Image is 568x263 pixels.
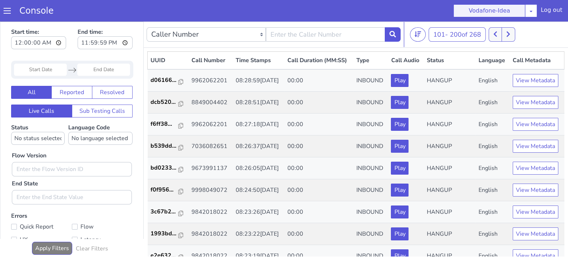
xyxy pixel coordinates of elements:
[151,98,186,107] a: f6ff38...
[11,110,65,123] select: Status
[476,114,510,136] td: English
[354,92,388,114] td: INBOUND
[354,70,388,92] td: INBOUND
[354,30,388,48] th: Type
[513,228,558,241] button: View Metadata
[72,213,133,223] label: Latency
[233,136,285,158] td: 08:26:05[DATE]
[151,76,186,85] a: dcb520...
[151,208,186,216] a: 1993bd...
[476,92,510,114] td: English
[11,102,65,123] label: Status
[424,70,476,92] td: HANGUP
[513,140,558,153] button: View Metadata
[51,64,92,77] button: Reported
[424,158,476,180] td: HANGUP
[151,230,179,238] p: e2e632...
[388,30,424,48] th: Call Audio
[391,228,408,241] button: Play
[354,223,388,245] td: INBOUND
[189,114,233,136] td: 7036082651
[151,230,186,238] a: e2e632...
[11,64,52,77] button: All
[285,92,354,114] td: 00:00
[476,48,510,70] td: English
[541,6,562,17] div: Log out
[151,120,179,129] p: b539dd...
[450,9,481,17] span: 200 of 268
[354,136,388,158] td: INBOUND
[189,30,233,48] th: Call Number
[148,30,189,48] th: UUID
[76,224,108,231] h6: Clear Filters
[151,98,179,107] p: f6ff38...
[285,30,354,48] th: Call Duration (MM:SS)
[151,76,179,85] p: dcb520...
[513,74,558,87] button: View Metadata
[11,213,72,223] label: UX
[285,136,354,158] td: 00:00
[354,48,388,70] td: INBOUND
[189,48,233,70] td: 9962062201
[11,200,72,210] label: Quick Report
[266,6,385,20] input: Enter the Caller Number
[151,164,179,172] p: f0f956...
[151,164,186,172] a: f0f956...
[77,42,130,54] input: End Date
[476,30,510,48] th: Language
[354,202,388,223] td: INBOUND
[391,74,408,87] button: Play
[453,4,525,17] button: Vodafone-Idea
[14,42,67,54] input: Start Date
[151,186,179,194] p: 3c67b2...
[11,15,66,28] input: Start time:
[354,158,388,180] td: INBOUND
[391,140,408,153] button: Play
[285,202,354,223] td: 00:00
[72,200,133,210] label: Flow
[189,70,233,92] td: 8849004402
[233,223,285,245] td: 08:23:19[DATE]
[233,48,285,70] td: 08:28:59[DATE]
[72,83,133,96] button: Sub Testing Calls
[12,169,132,183] input: Enter the End State Value
[285,114,354,136] td: 00:00
[151,186,186,194] a: 3c67b2...
[510,30,564,48] th: Call Metadata
[285,48,354,70] td: 00:00
[233,70,285,92] td: 08:28:51[DATE]
[391,206,408,219] button: Play
[354,114,388,136] td: INBOUND
[429,6,486,20] button: 101- 200of 268
[233,92,285,114] td: 08:27:18[DATE]
[92,64,133,77] button: Resolved
[151,142,186,151] a: bd0233...
[189,136,233,158] td: 9673991137
[11,83,72,96] button: Live Calls
[189,223,233,245] td: 9842018022
[189,158,233,180] td: 9998049072
[354,180,388,202] td: INBOUND
[151,120,186,129] a: b539dd...
[285,70,354,92] td: 00:00
[151,142,179,151] p: bd0233...
[151,54,186,63] a: d06166...
[391,96,408,109] button: Play
[424,223,476,245] td: HANGUP
[233,158,285,180] td: 08:24:50[DATE]
[391,52,408,65] button: Play
[12,158,38,166] label: End State
[513,162,558,175] button: View Metadata
[285,180,354,202] td: 00:00
[424,180,476,202] td: HANGUP
[285,158,354,180] td: 00:00
[424,30,476,48] th: Status
[424,136,476,158] td: HANGUP
[424,202,476,223] td: HANGUP
[476,70,510,92] td: English
[513,206,558,219] button: View Metadata
[78,4,133,30] label: End time:
[12,140,132,155] input: Enter the Flow Version ID
[513,118,558,131] button: View Metadata
[513,184,558,197] button: View Metadata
